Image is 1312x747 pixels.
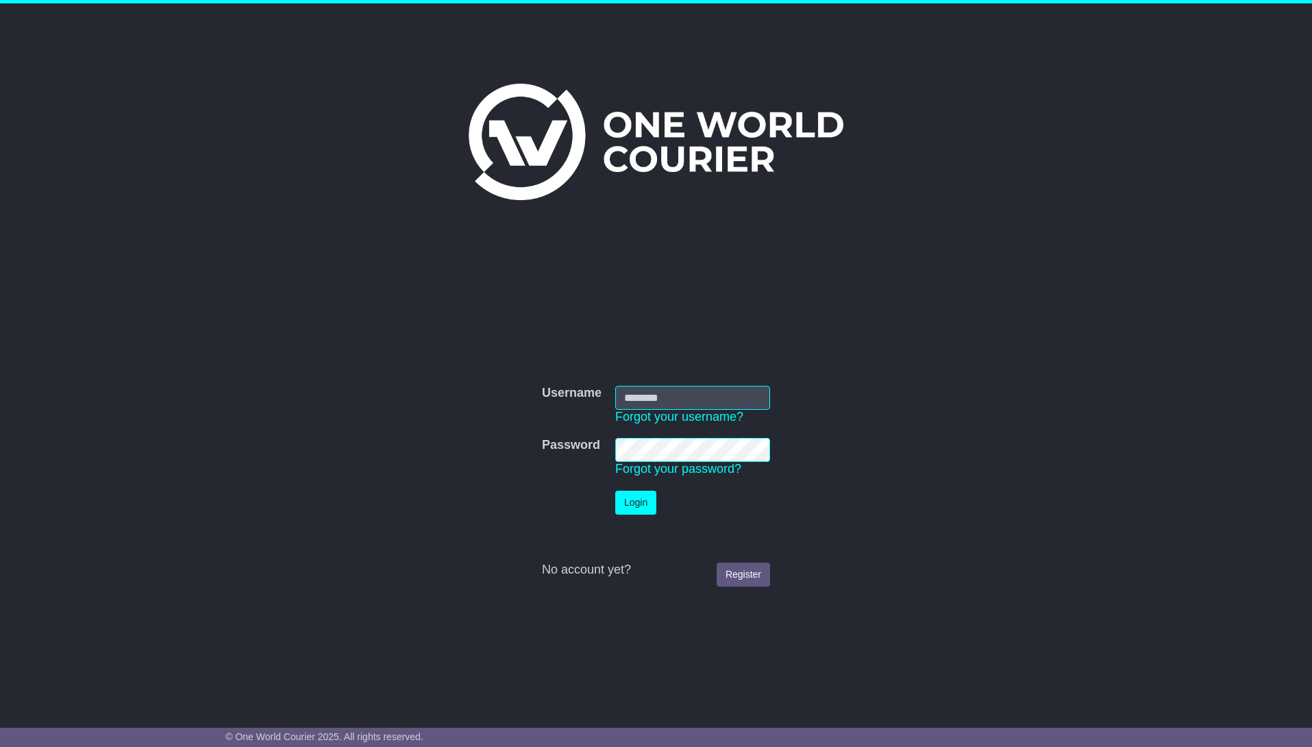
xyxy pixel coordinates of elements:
a: Register [717,563,770,587]
button: Login [615,491,656,515]
span: © One World Courier 2025. All rights reserved. [225,731,423,742]
label: Password [542,438,600,453]
img: One World [469,84,843,200]
div: No account yet? [542,563,770,578]
label: Username [542,386,602,401]
a: Forgot your password? [615,462,741,476]
a: Forgot your username? [615,410,743,424]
